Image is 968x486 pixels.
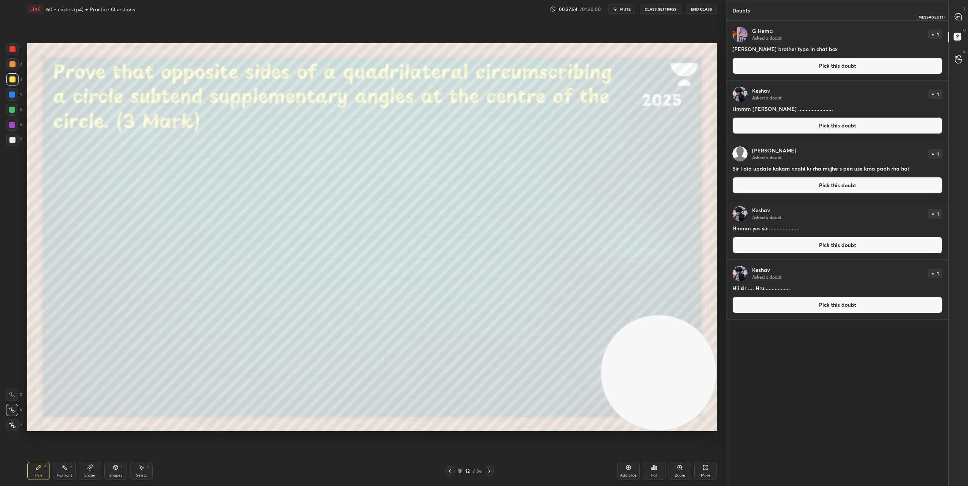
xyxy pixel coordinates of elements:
div: grid [726,21,948,486]
div: 1 [6,43,22,55]
div: H [70,465,72,469]
p: 1 [937,211,939,216]
img: b73bd00e7eef4ad08db9e1fe45857025.jpg [732,27,748,42]
p: Doubts [726,0,756,20]
p: G Hema [752,28,773,34]
p: Asked a doubt [752,35,782,41]
div: Highlight [57,474,72,477]
p: 1 [937,152,939,156]
button: End Class [686,5,717,14]
div: LIVE [27,5,43,14]
span: mute [620,6,631,12]
h4: Sir I did update kakam nnahi kr rha mujhe s pen use krna padh rha hai [732,165,942,172]
div: Z [6,419,22,431]
button: Pick this doubt [732,57,942,74]
p: 1 [937,271,939,276]
p: Keshav [752,207,770,213]
p: G [963,48,966,54]
div: Messages (T) [917,14,946,20]
button: Pick this doubt [732,117,942,134]
div: S [147,465,149,469]
img: c0e5d4cfdb6b4951827cd628361988d5.jpg [732,87,748,102]
div: Select [136,474,147,477]
div: X [6,404,22,416]
div: Pen [35,474,42,477]
div: Add Slide [620,474,637,477]
p: 1 [937,32,939,37]
div: Eraser [84,474,96,477]
div: Poll [651,474,657,477]
button: Pick this doubt [732,177,942,194]
h4: Hmmm [PERSON_NAME] ....................... [732,105,942,113]
div: / [473,469,475,473]
p: Keshav [752,267,770,273]
p: Keshav [752,88,770,94]
button: Pick this doubt [732,297,942,313]
div: P [44,465,47,469]
p: T [963,6,966,12]
div: Shapes [109,474,122,477]
div: 2 [6,58,22,70]
h4: Hii sir .... Hru................. [732,284,942,292]
div: 7 [6,134,22,146]
div: 4 [6,89,22,101]
div: Zoom [675,474,685,477]
p: 1 [937,92,939,96]
div: 12 [464,469,471,473]
button: CLASS SETTINGS [640,5,681,14]
div: 6 [6,119,22,131]
div: C [6,389,22,401]
p: Asked a doubt [752,95,782,101]
div: L [121,465,124,469]
button: Pick this doubt [732,237,942,253]
div: 36 [476,467,482,474]
div: 5 [6,104,22,116]
p: Asked a doubt [752,274,782,280]
p: D [963,27,966,33]
div: 3 [6,73,22,85]
button: mute [608,5,635,14]
p: Asked a doubt [752,214,782,220]
h4: [PERSON_NAME] brother type in chat box [732,45,942,53]
img: c0e5d4cfdb6b4951827cd628361988d5.jpg [732,206,748,221]
h4: 60 - circles (p4) + Practice Questions [46,6,135,13]
img: c0e5d4cfdb6b4951827cd628361988d5.jpg [732,266,748,281]
img: default.png [732,146,748,161]
div: More [701,474,710,477]
p: [PERSON_NAME] [752,148,796,154]
h4: Hmmm yes sir .................... [732,224,942,232]
p: Asked a doubt [752,154,782,160]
